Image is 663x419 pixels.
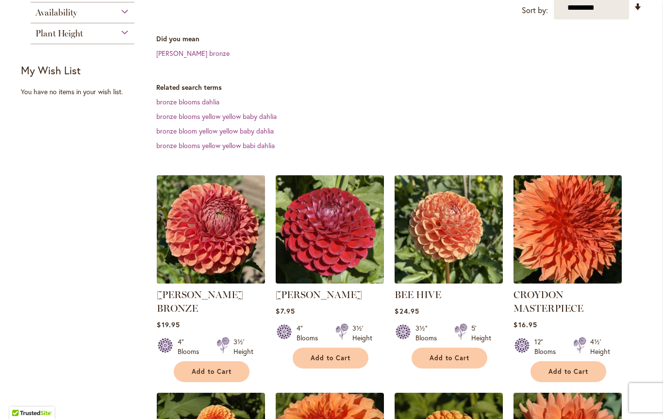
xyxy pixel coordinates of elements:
span: Add to Cart [192,368,232,376]
img: CORNEL BRONZE [154,172,268,286]
a: CORNEL BRONZE [157,276,265,285]
span: $7.95 [276,306,295,316]
span: Plant Height [35,28,83,39]
a: CROYDON MASTERPIECE [514,289,583,314]
div: 4½' Height [590,337,610,356]
div: 3½" Blooms [415,323,443,343]
a: bronze bloom yellow yellow baby dahlia [156,126,274,135]
a: [PERSON_NAME] bronze [156,49,230,58]
div: 5' Height [471,323,491,343]
span: Add to Cart [311,354,350,362]
a: CORNEL [276,276,384,285]
span: $19.95 [157,320,180,329]
span: $16.95 [514,320,537,329]
a: bronze blooms dahlia [156,97,219,106]
a: bronze blooms yellow yellow babi dahlia [156,141,275,150]
img: BEE HIVE [395,175,503,284]
a: [PERSON_NAME] [276,289,362,301]
div: 4" Blooms [178,337,205,356]
img: CORNEL [276,175,384,284]
label: Sort by: [522,1,548,19]
span: Availability [35,7,77,18]
div: 12" Blooms [534,337,562,356]
span: $24.95 [395,306,419,316]
a: CROYDON MASTERPIECE [514,276,622,285]
a: [PERSON_NAME] BRONZE [157,289,243,314]
div: 3½' Height [233,337,253,356]
strong: My Wish List [21,63,81,77]
div: You have no items in your wish list. [21,87,150,97]
a: BEE HIVE [395,289,441,301]
iframe: Launch Accessibility Center [7,385,34,412]
button: Add to Cart [412,348,487,369]
img: CROYDON MASTERPIECE [514,175,622,284]
a: BEE HIVE [395,276,503,285]
button: Add to Cart [293,348,368,369]
a: bronze blooms yellow yellow baby dahlia [156,112,277,121]
div: 3½' Height [352,323,372,343]
button: Add to Cart [174,361,249,382]
span: Add to Cart [430,354,469,362]
span: Add to Cart [548,368,588,376]
button: Add to Cart [530,361,606,382]
dt: Related search terms [156,83,642,92]
dt: Did you mean [156,34,642,44]
div: 4" Blooms [297,323,324,343]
